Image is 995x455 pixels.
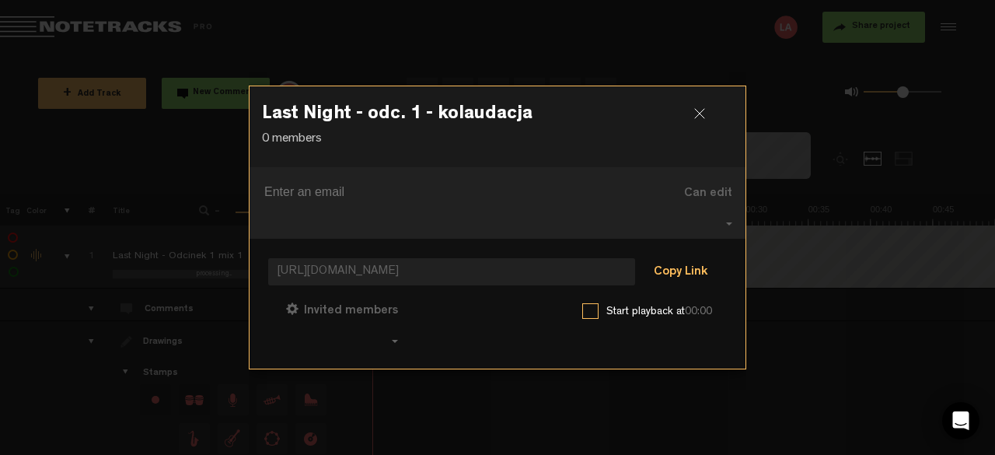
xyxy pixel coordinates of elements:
button: Can edit [654,173,748,211]
div: Open Intercom Messenger [942,402,979,439]
label: Start playback at [606,304,727,320]
span: Can edit [684,187,732,200]
h3: Last Night - odc. 1 - kolaudacja [262,105,733,130]
span: Invited members [304,305,398,317]
button: Invited members [268,291,406,328]
p: 0 members [262,131,733,149]
button: Copy Link [638,257,723,289]
input: Enter an email [264,180,633,205]
span: 00:00 [685,306,712,317]
span: [URL][DOMAIN_NAME] [268,258,635,285]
